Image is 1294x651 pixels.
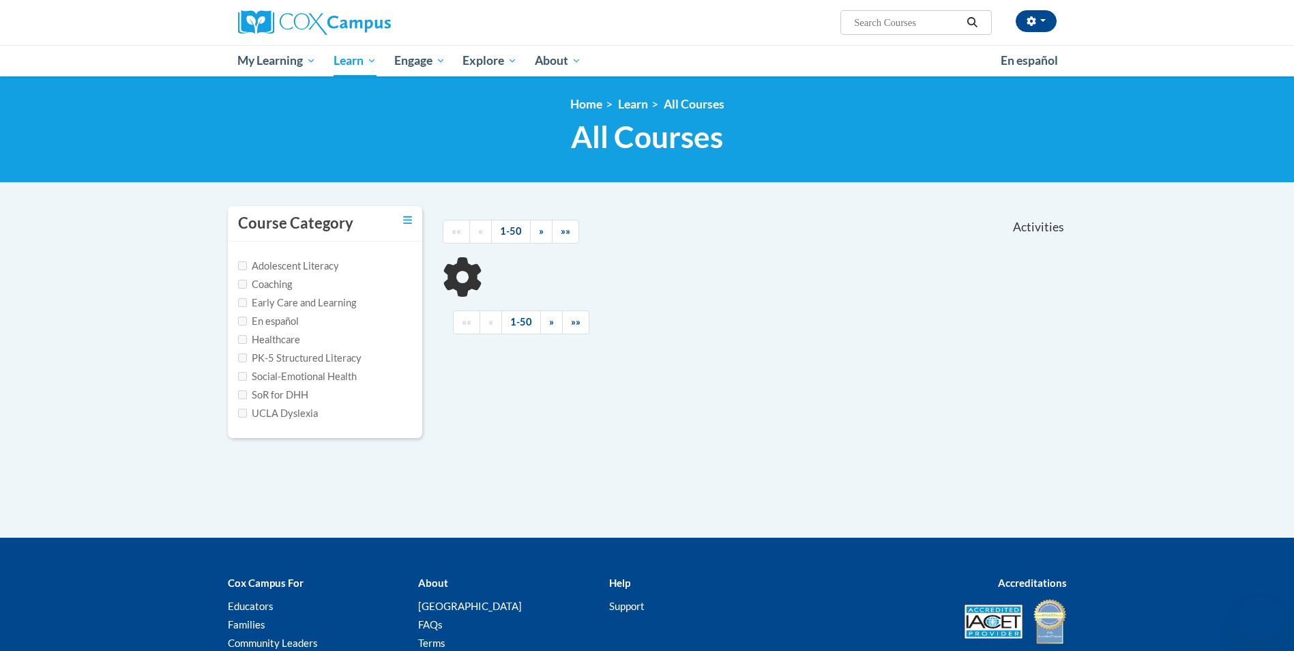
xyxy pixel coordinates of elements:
[491,220,531,244] a: 1-50
[238,372,247,381] input: Checkbox for Options
[965,605,1023,639] img: Accredited IACET® Provider
[549,316,554,328] span: »
[238,298,247,307] input: Checkbox for Options
[238,280,247,289] input: Checkbox for Options
[453,310,480,334] a: Begining
[539,225,544,237] span: »
[238,259,339,274] label: Adolescent Literacy
[1239,596,1283,640] iframe: Button to launch messaging window
[418,577,448,589] b: About
[469,220,492,244] a: Previous
[238,314,299,329] label: En español
[478,225,483,237] span: «
[998,577,1067,589] b: Accreditations
[618,97,648,111] a: Learn
[238,335,247,344] input: Checkbox for Options
[454,45,526,76] a: Explore
[229,45,325,76] a: My Learning
[334,53,377,69] span: Learn
[238,406,318,421] label: UCLA Dyslexia
[501,310,541,334] a: 1-50
[394,53,445,69] span: Engage
[609,577,630,589] b: Help
[228,577,304,589] b: Cox Campus For
[238,10,497,35] a: Cox Campus
[571,119,723,155] span: All Courses
[488,316,493,328] span: «
[238,317,247,325] input: Checkbox for Options
[218,45,1077,76] div: Main menu
[418,618,443,631] a: FAQs
[570,97,602,111] a: Home
[238,295,356,310] label: Early Care and Learning
[238,351,362,366] label: PK-5 Structured Literacy
[238,369,357,384] label: Social-Emotional Health
[238,353,247,362] input: Checkbox for Options
[526,45,590,76] a: About
[462,316,471,328] span: ««
[609,600,645,612] a: Support
[418,600,522,612] a: [GEOGRAPHIC_DATA]
[325,45,385,76] a: Learn
[1001,53,1058,68] span: En español
[480,310,502,334] a: Previous
[530,220,553,244] a: Next
[403,213,412,228] a: Toggle collapse
[962,14,982,31] button: Search
[552,220,579,244] a: End
[462,53,517,69] span: Explore
[1013,220,1064,235] span: Activities
[238,10,391,35] img: Cox Campus
[452,225,461,237] span: ««
[562,310,589,334] a: End
[238,213,353,234] h3: Course Category
[571,316,580,328] span: »»
[535,53,581,69] span: About
[237,53,316,69] span: My Learning
[853,14,962,31] input: Search Courses
[238,409,247,418] input: Checkbox for Options
[418,637,445,649] a: Terms
[228,637,318,649] a: Community Leaders
[540,310,563,334] a: Next
[238,390,247,399] input: Checkbox for Options
[238,261,247,270] input: Checkbox for Options
[561,225,570,237] span: »»
[385,45,454,76] a: Engage
[443,220,470,244] a: Begining
[664,97,724,111] a: All Courses
[238,277,292,292] label: Coaching
[238,332,300,347] label: Healthcare
[238,388,308,403] label: SoR for DHH
[1016,10,1057,32] button: Account Settings
[992,46,1067,75] a: En español
[1033,598,1067,646] img: IDA® Accredited
[228,618,265,631] a: Families
[228,600,274,612] a: Educators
